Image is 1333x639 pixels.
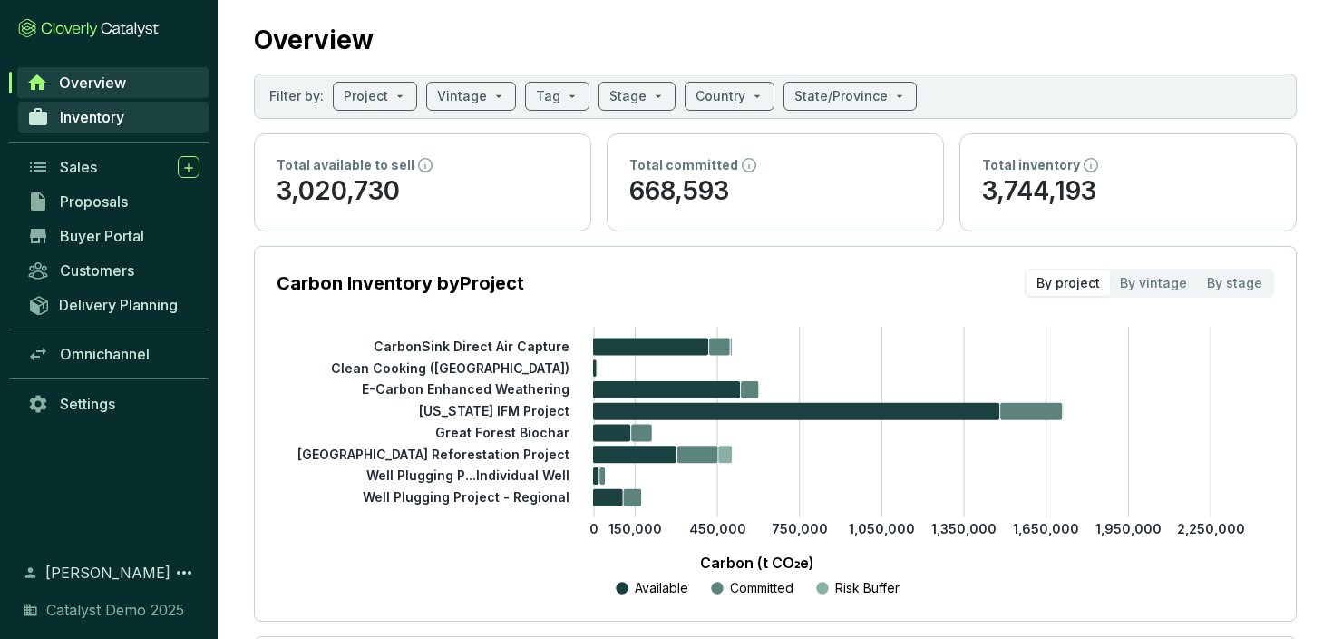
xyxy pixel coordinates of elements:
span: Overview [59,74,126,92]
p: Risk Buffer [835,579,900,597]
p: 668,593 [629,174,921,209]
a: Settings [18,388,209,419]
span: Catalyst Demo 2025 [46,599,184,621]
span: Settings [60,395,115,413]
span: Proposals [60,192,128,211]
span: Omnichannel [60,345,150,363]
p: Committed [730,579,793,597]
tspan: 1,650,000 [1013,521,1079,536]
span: Inventory [60,108,124,126]
tspan: E-Carbon Enhanced Weathering [362,381,569,397]
tspan: 0 [589,521,598,536]
div: By project [1027,270,1110,296]
a: Proposals [18,186,209,217]
tspan: Great Forest Biochar [435,425,569,440]
tspan: [US_STATE] IFM Project [419,403,569,418]
tspan: [GEOGRAPHIC_DATA] Reforestation Project [297,446,569,461]
p: Total available to sell [277,156,414,174]
p: 3,744,193 [982,174,1274,209]
h2: Overview [254,21,374,59]
div: segmented control [1025,269,1274,298]
tspan: 1,350,000 [931,521,997,536]
span: Delivery Planning [59,296,178,314]
p: Total inventory [982,156,1080,174]
a: Omnichannel [18,339,209,369]
tspan: Well Plugging P...Individual Well [366,467,569,483]
a: Delivery Planning [18,290,209,319]
p: Filter by: [269,87,324,105]
a: Sales [18,152,209,182]
tspan: Clean Cooking ([GEOGRAPHIC_DATA]) [331,359,569,375]
div: By vintage [1110,270,1197,296]
a: Inventory [18,102,209,133]
p: Carbon Inventory by Project [277,270,524,296]
span: Customers [60,261,134,280]
a: Customers [18,255,209,286]
span: Sales [60,158,97,176]
tspan: CarbonSink Direct Air Capture [374,339,569,354]
tspan: 750,000 [772,521,828,536]
p: 3,020,730 [277,174,569,209]
tspan: Well Plugging Project - Regional [363,489,569,505]
p: Total committed [629,156,738,174]
tspan: 1,050,000 [849,521,915,536]
tspan: 150,000 [608,521,662,536]
tspan: 1,950,000 [1095,521,1162,536]
a: Buyer Portal [18,221,209,251]
tspan: 450,000 [689,521,746,536]
span: Buyer Portal [60,227,144,245]
span: [PERSON_NAME] [45,562,170,584]
a: Overview [17,67,209,98]
p: Carbon (t CO₂e) [304,552,1211,574]
p: Available [635,579,688,597]
div: By stage [1197,270,1272,296]
tspan: 2,250,000 [1177,521,1245,536]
